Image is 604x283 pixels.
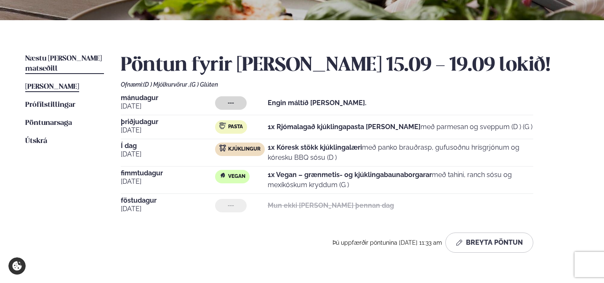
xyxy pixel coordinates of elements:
a: Næstu [PERSON_NAME] matseðill [25,54,104,74]
a: Pöntunarsaga [25,118,72,128]
span: [DATE] [121,177,215,187]
img: Vegan.svg [219,172,226,179]
span: [DATE] [121,204,215,214]
a: Cookie settings [8,257,26,275]
span: föstudagur [121,197,215,204]
span: Prófílstillingar [25,101,75,108]
span: [DATE] [121,101,215,111]
span: Þú uppfærðir pöntunina [DATE] 11:33 am [333,239,442,246]
button: Breyta Pöntun [445,233,533,253]
span: --- [228,202,234,209]
span: mánudagur [121,95,215,101]
p: með tahini, ranch sósu og mexíkóskum kryddum (G ) [268,170,533,190]
strong: Mun ekki [PERSON_NAME] þennan dag [268,201,394,209]
span: fimmtudagur [121,170,215,177]
strong: 1x Rjómalagað kjúklingapasta [PERSON_NAME] [268,123,420,131]
span: [PERSON_NAME] [25,83,79,90]
span: [DATE] [121,125,215,135]
p: með panko brauðrasp, gufusoðnu hrísgrjónum og kóresku BBQ sósu (D ) [268,143,533,163]
a: [PERSON_NAME] [25,82,79,92]
a: Prófílstillingar [25,100,75,110]
span: Vegan [228,173,245,180]
span: þriðjudagur [121,119,215,125]
span: [DATE] [121,149,215,159]
span: Pasta [228,124,243,130]
img: chicken.svg [219,145,226,151]
p: með parmesan og sveppum (D ) (G ) [268,122,532,132]
strong: 1x Vegan – grænmetis- og kjúklingabaunaborgarar [268,171,432,179]
span: --- [228,100,234,106]
h2: Pöntun fyrir [PERSON_NAME] 15.09 - 19.09 lokið! [121,54,579,77]
span: (D ) Mjólkurvörur , [143,81,190,88]
a: Útskrá [25,136,47,146]
span: Næstu [PERSON_NAME] matseðill [25,55,102,72]
span: Kjúklingur [228,146,261,153]
div: Ofnæmi: [121,81,579,88]
strong: Engin máltíð [PERSON_NAME]. [268,99,367,107]
span: Í dag [121,143,215,149]
span: Pöntunarsaga [25,119,72,127]
span: (G ) Glúten [190,81,218,88]
span: Útskrá [25,138,47,145]
strong: 1x Kóresk stökk kjúklingalæri [268,143,362,151]
img: pasta.svg [219,122,226,129]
